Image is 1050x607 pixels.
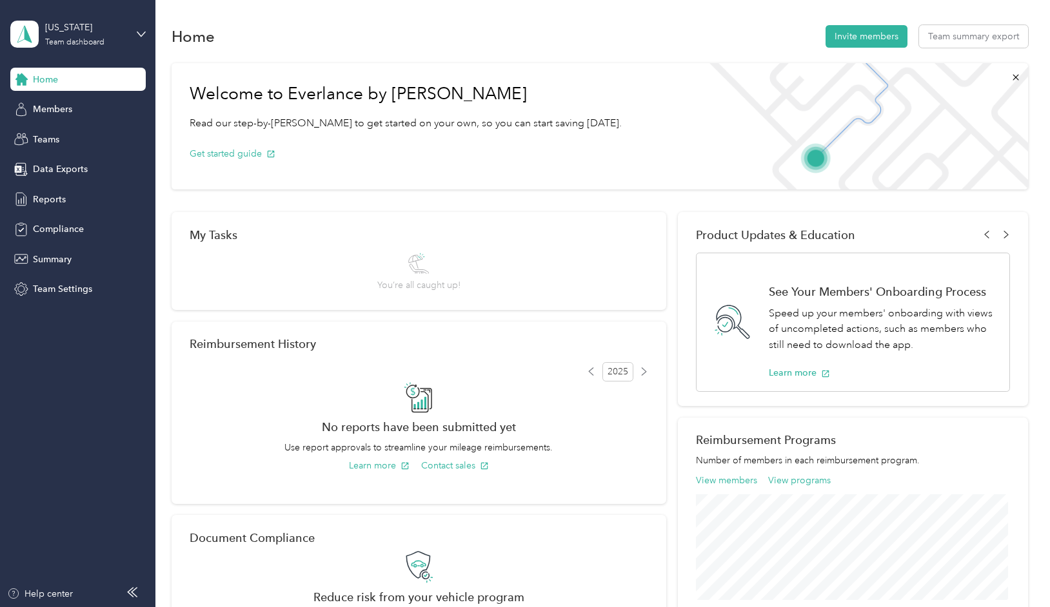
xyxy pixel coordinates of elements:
[33,133,59,146] span: Teams
[696,474,757,487] button: View members
[377,278,461,292] span: You’re all caught up!
[33,253,72,266] span: Summary
[190,590,648,604] h2: Reduce risk from your vehicle program
[602,362,633,381] span: 2025
[172,30,215,43] h1: Home
[349,459,410,472] button: Learn more
[33,193,66,206] span: Reports
[190,420,648,434] h2: No reports have been submitted yet
[45,21,126,34] div: [US_STATE]
[697,63,1027,189] img: Welcome to everlance
[826,25,907,48] button: Invite members
[190,441,648,454] p: Use report approvals to streamline your mileage reimbursements.
[7,587,73,601] button: Help center
[696,454,1010,467] p: Number of members in each reimbursement program.
[33,162,88,176] span: Data Exports
[769,305,996,353] p: Speed up your members' onboarding with views of uncompleted actions, such as members who still ne...
[190,337,316,351] h2: Reimbursement History
[919,25,1028,48] button: Team summary export
[421,459,489,472] button: Contact sales
[769,366,830,380] button: Learn more
[190,115,622,131] p: Read our step-by-[PERSON_NAME] to get started on your own, so you can start saving [DATE].
[190,147,275,160] button: Get started guide
[190,531,315,544] h2: Document Compliance
[190,84,622,104] h1: Welcome to Everlance by [PERSON_NAME]
[190,228,648,242] div: My Tasks
[33,102,72,116] span: Members
[978,535,1050,607] iframe: Everlance-gr Chat Button Frame
[696,433,1010,447] h2: Reimbursement Programs
[769,285,996,298] h1: See Your Members' Onboarding Process
[33,282,92,296] span: Team Settings
[768,474,831,487] button: View programs
[33,222,84,236] span: Compliance
[696,228,855,242] span: Product Updates & Education
[45,39,104,46] div: Team dashboard
[33,73,58,86] span: Home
